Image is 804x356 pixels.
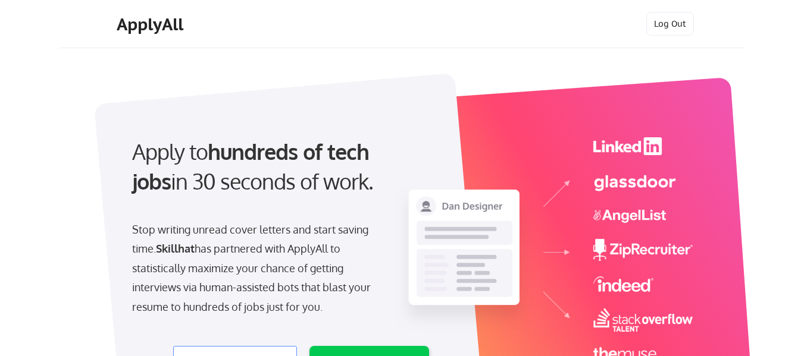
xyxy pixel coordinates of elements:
strong: Skillhat [156,242,195,255]
strong: hundreds of tech jobs [132,138,374,194]
div: Apply to in 30 seconds of work. [132,137,424,197]
div: Stop writing unread cover letters and start saving time. has partnered with ApplyAll to statistic... [132,220,377,316]
button: Log Out [646,12,694,36]
div: ApplyAll [117,14,187,34]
